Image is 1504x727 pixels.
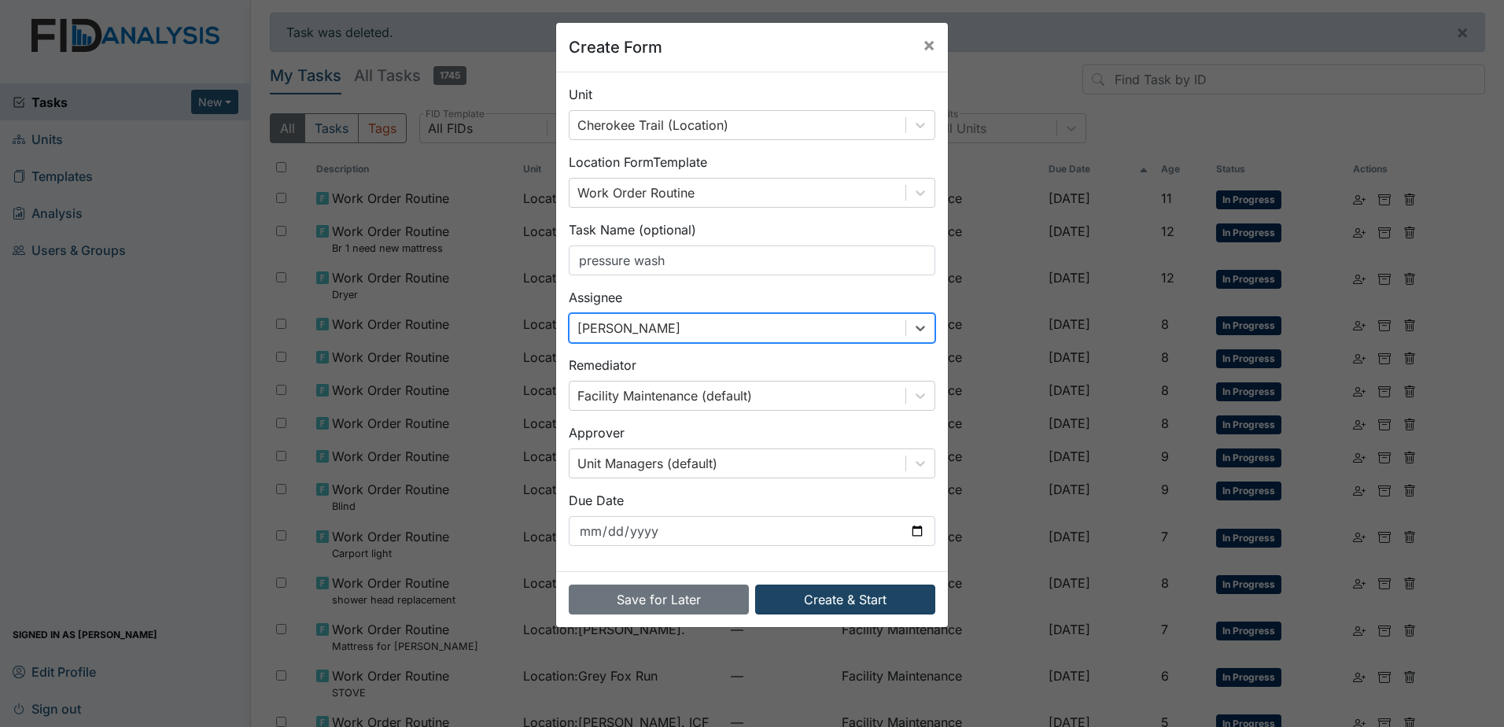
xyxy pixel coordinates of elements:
div: Cherokee Trail (Location) [577,116,728,135]
label: Approver [569,423,625,442]
button: Close [910,23,948,67]
span: × [923,33,935,56]
button: Create & Start [755,585,935,614]
label: Assignee [569,288,622,307]
h5: Create Form [569,35,662,59]
div: [PERSON_NAME] [577,319,680,338]
button: Save for Later [569,585,749,614]
div: Unit Managers (default) [577,454,717,473]
div: Facility Maintenance (default) [577,386,752,405]
label: Location Form Template [569,153,707,172]
label: Unit [569,85,592,104]
label: Remediator [569,356,636,375]
div: Work Order Routine [577,183,695,202]
label: Due Date [569,491,624,510]
label: Task Name (optional) [569,220,696,239]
